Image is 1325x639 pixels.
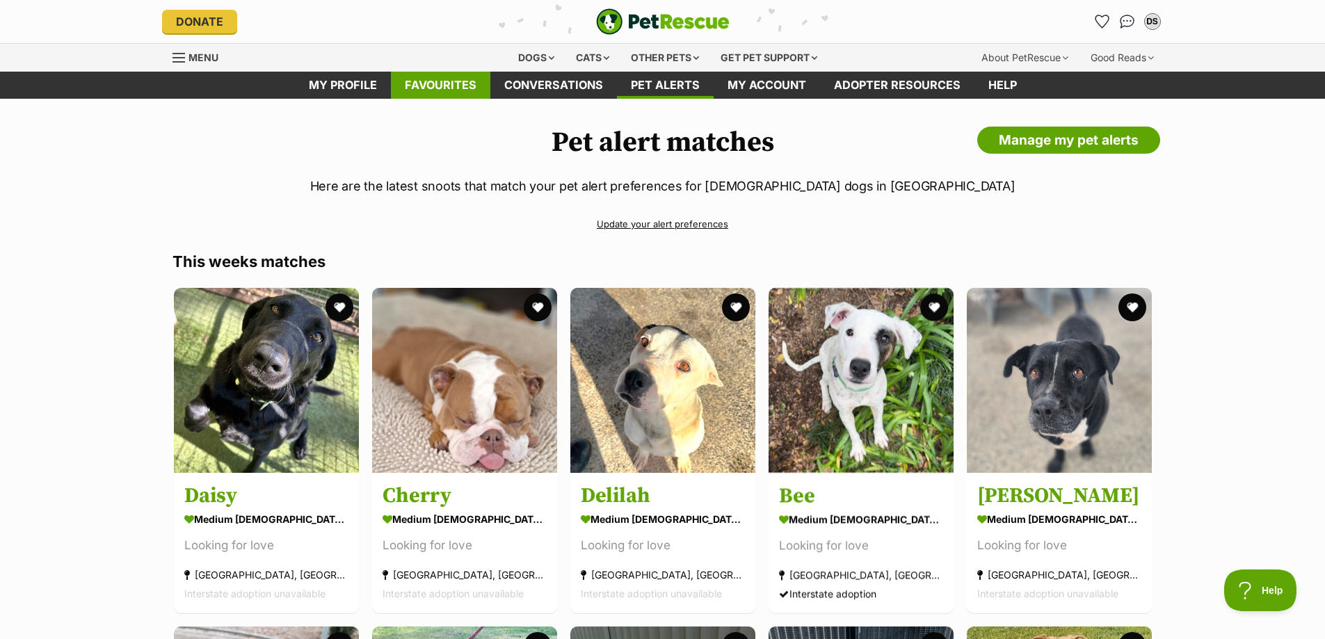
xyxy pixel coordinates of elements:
div: medium [DEMOGRAPHIC_DATA] Dog [779,509,943,529]
h1: Pet alert matches [172,127,1153,159]
div: Looking for love [977,536,1141,555]
h3: Delilah [581,483,745,509]
div: medium [DEMOGRAPHIC_DATA] Dog [977,509,1141,529]
div: Cats [566,44,619,72]
div: Get pet support [711,44,827,72]
span: Interstate adoption unavailable [581,588,722,599]
a: Cherry medium [DEMOGRAPHIC_DATA] Dog Looking for love [GEOGRAPHIC_DATA], [GEOGRAPHIC_DATA] Inters... [372,472,557,613]
a: conversations [490,72,617,99]
div: [GEOGRAPHIC_DATA], [GEOGRAPHIC_DATA] [581,565,745,584]
div: medium [DEMOGRAPHIC_DATA] Dog [184,509,348,529]
h3: Cherry [383,483,547,509]
img: Daisy [174,288,359,473]
div: [GEOGRAPHIC_DATA], [GEOGRAPHIC_DATA] [383,565,547,584]
button: My account [1141,10,1164,33]
a: Menu [172,44,228,69]
a: Favourites [1091,10,1114,33]
img: Bee [769,288,954,473]
img: logo-e224e6f780fb5917bec1dbf3a21bbac754714ae5b6737aabdf751b685950b380.svg [596,8,730,35]
iframe: Help Scout Beacon - Open [1224,569,1297,611]
h3: Daisy [184,483,348,509]
ul: Account quick links [1091,10,1164,33]
a: Pet alerts [617,72,714,99]
a: [PERSON_NAME] medium [DEMOGRAPHIC_DATA] Dog Looking for love [GEOGRAPHIC_DATA], [GEOGRAPHIC_DATA]... [967,472,1152,613]
h3: [PERSON_NAME] [977,483,1141,509]
span: Interstate adoption unavailable [184,588,326,599]
img: Delilah [570,288,755,473]
a: Help [974,72,1031,99]
a: Donate [162,10,237,33]
button: favourite [326,293,353,321]
a: My account [714,72,820,99]
div: Looking for love [184,536,348,555]
a: Manage my pet alerts [977,127,1160,154]
a: Daisy medium [DEMOGRAPHIC_DATA] Dog Looking for love [GEOGRAPHIC_DATA], [GEOGRAPHIC_DATA] Interst... [174,472,359,613]
div: About PetRescue [972,44,1078,72]
a: Bee medium [DEMOGRAPHIC_DATA] Dog Looking for love [GEOGRAPHIC_DATA], [GEOGRAPHIC_DATA] Interstat... [769,472,954,613]
a: Conversations [1116,10,1139,33]
div: medium [DEMOGRAPHIC_DATA] Dog [581,509,745,529]
div: medium [DEMOGRAPHIC_DATA] Dog [383,509,547,529]
a: Favourites [391,72,490,99]
div: Looking for love [383,536,547,555]
span: Interstate adoption unavailable [383,588,524,599]
span: Interstate adoption unavailable [977,588,1118,599]
h3: This weeks matches [172,252,1153,271]
img: chat-41dd97257d64d25036548639549fe6c8038ab92f7586957e7f3b1b290dea8141.svg [1120,15,1134,29]
div: Other pets [621,44,709,72]
p: Here are the latest snoots that match your pet alert preferences for [DEMOGRAPHIC_DATA] dogs in [... [172,177,1153,195]
div: Looking for love [779,536,943,555]
button: favourite [722,293,750,321]
div: [GEOGRAPHIC_DATA], [GEOGRAPHIC_DATA] [184,565,348,584]
span: Menu [188,51,218,63]
a: PetRescue [596,8,730,35]
div: [GEOGRAPHIC_DATA], [GEOGRAPHIC_DATA] [779,565,943,584]
a: Update your alert preferences [172,212,1153,236]
a: Adopter resources [820,72,974,99]
div: [GEOGRAPHIC_DATA], [GEOGRAPHIC_DATA] [977,565,1141,584]
a: My profile [295,72,391,99]
div: Good Reads [1081,44,1164,72]
img: Cherry [372,288,557,473]
h3: Bee [779,483,943,509]
div: Interstate adoption [779,584,943,603]
a: Delilah medium [DEMOGRAPHIC_DATA] Dog Looking for love [GEOGRAPHIC_DATA], [GEOGRAPHIC_DATA] Inter... [570,472,755,613]
img: Nina [967,288,1152,473]
div: Looking for love [581,536,745,555]
button: favourite [524,293,552,321]
button: favourite [1118,293,1146,321]
div: DS [1146,15,1159,29]
button: favourite [920,293,948,321]
div: Dogs [508,44,564,72]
